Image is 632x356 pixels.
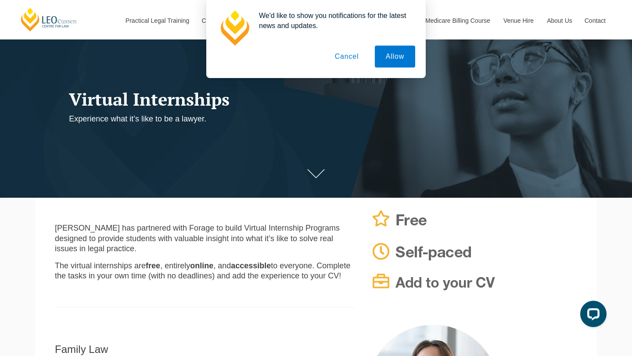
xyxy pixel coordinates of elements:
[252,11,415,31] div: We'd like to show you notifications for the latest news and updates.
[375,46,415,68] button: Allow
[55,344,354,355] h2: Family Law
[231,261,271,270] strong: accessible
[190,261,213,270] strong: online
[69,89,415,109] h1: Virtual Internships
[69,114,415,124] p: Experience what it’s like to be a lawyer.
[55,223,354,254] p: [PERSON_NAME] has partnered with Forage to build Virtual Internship Programs designed to provide ...
[573,297,610,334] iframe: LiveChat chat widget
[146,261,160,270] strong: free
[55,261,354,281] p: The virtual internships are , entirely , and to everyone. Complete the tasks in your own time (wi...
[217,11,252,46] img: notification icon
[324,46,370,68] button: Cancel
